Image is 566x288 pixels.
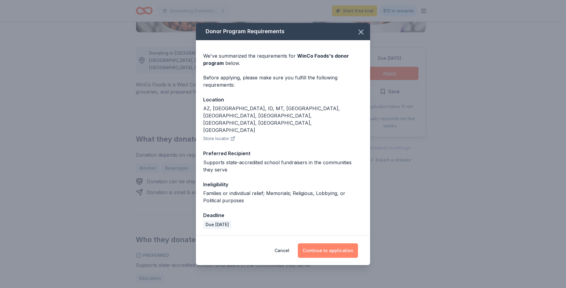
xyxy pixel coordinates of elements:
button: Cancel [275,243,289,258]
div: We've summarized the requirements for below. [203,52,363,67]
div: Due [DATE] [203,220,231,229]
div: Location [203,96,363,104]
div: Donor Program Requirements [196,23,370,40]
div: Supports state-accredited school fundraisers in the communities they serve [203,159,363,173]
div: Deadline [203,211,363,219]
div: Before applying, please make sure you fulfill the following requirements: [203,74,363,88]
div: Ineligibility [203,181,363,188]
div: AZ, [GEOGRAPHIC_DATA], ID, MT, [GEOGRAPHIC_DATA], [GEOGRAPHIC_DATA], [GEOGRAPHIC_DATA], [GEOGRAPH... [203,105,363,134]
button: Continue to application [298,243,358,258]
div: Families or individual relief; Memorials; Religious, Lobbying, or Political purposes [203,190,363,204]
div: Preferred Recipient [203,149,363,157]
button: Store locator [203,135,235,142]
